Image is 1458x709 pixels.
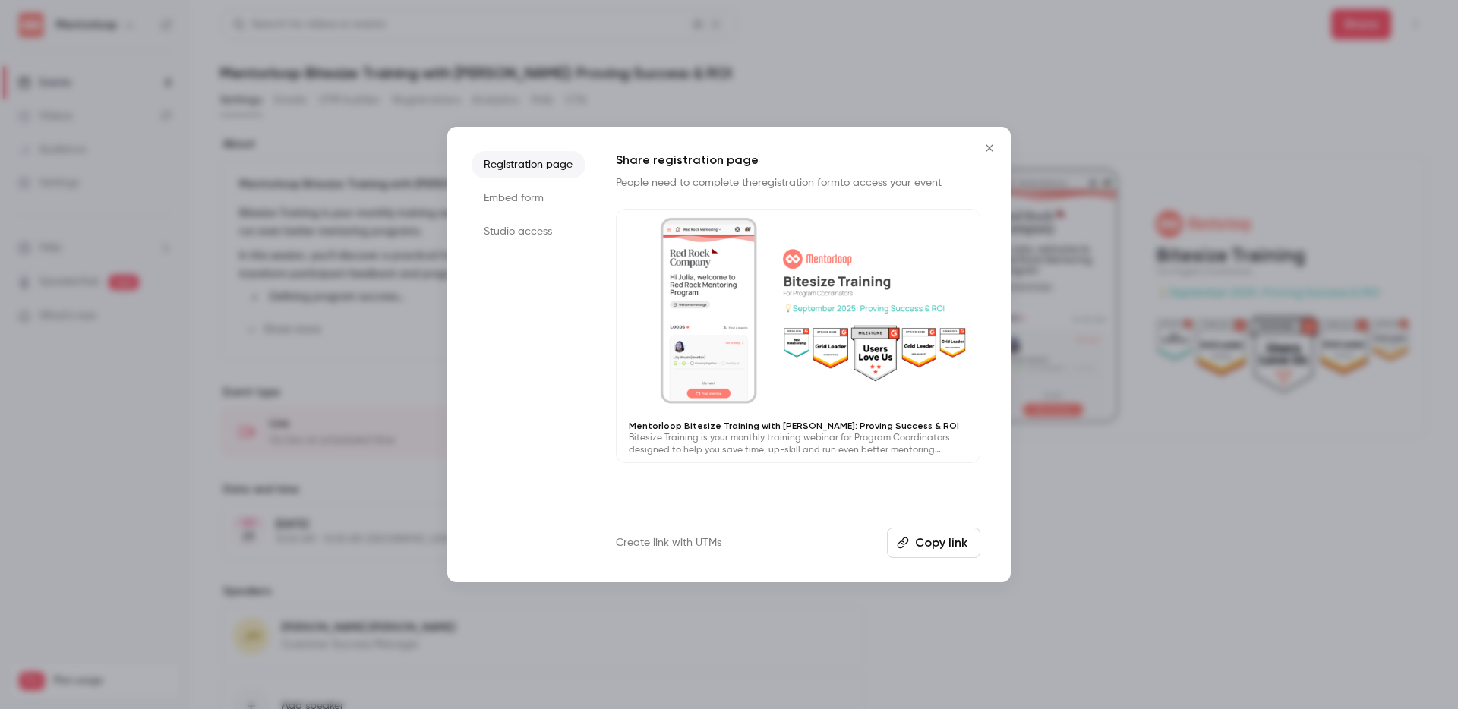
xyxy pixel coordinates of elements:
li: Studio access [472,218,585,245]
a: Mentorloop Bitesize Training with [PERSON_NAME]: Proving Success & ROIBitesize Training is your m... [616,209,980,463]
a: registration form [758,178,840,188]
h1: Share registration page [616,151,980,169]
p: Bitesize Training is your monthly training webinar for Program Coordinators designed to help you ... [629,432,967,456]
button: Copy link [887,528,980,558]
button: Close [974,133,1005,163]
li: Embed form [472,184,585,212]
p: People need to complete the to access your event [616,175,980,191]
p: Mentorloop Bitesize Training with [PERSON_NAME]: Proving Success & ROI [629,420,967,432]
li: Registration page [472,151,585,178]
a: Create link with UTMs [616,535,721,550]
